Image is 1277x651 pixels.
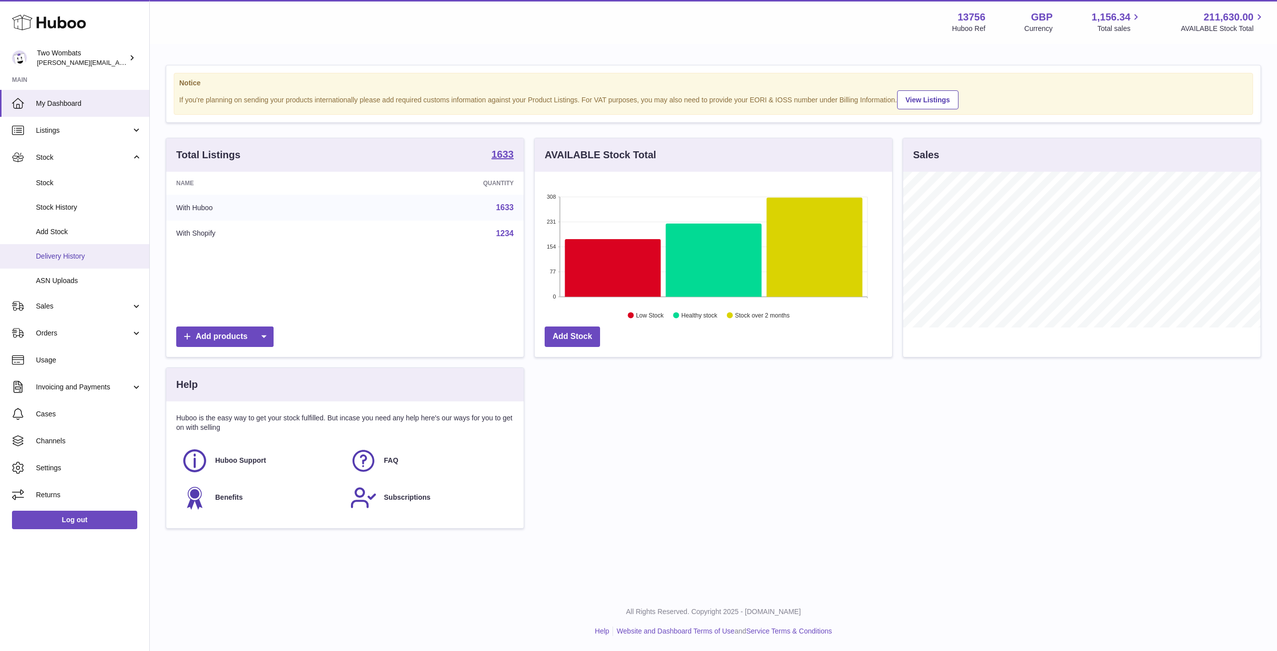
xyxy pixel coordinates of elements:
[36,302,131,311] span: Sales
[36,328,131,338] span: Orders
[36,409,142,419] span: Cases
[36,382,131,392] span: Invoicing and Payments
[359,172,524,195] th: Quantity
[384,456,398,465] span: FAQ
[36,153,131,162] span: Stock
[492,149,514,159] strong: 1633
[166,172,359,195] th: Name
[166,221,359,247] td: With Shopify
[1181,10,1265,33] a: 211,630.00 AVAILABLE Stock Total
[595,627,610,635] a: Help
[12,50,27,65] img: philip.carroll@twowombats.com
[158,607,1269,617] p: All Rights Reserved. Copyright 2025 - [DOMAIN_NAME]
[176,326,274,347] a: Add products
[496,229,514,238] a: 1234
[897,90,958,109] a: View Listings
[1204,10,1254,24] span: 211,630.00
[36,276,142,286] span: ASN Uploads
[36,126,131,135] span: Listings
[36,203,142,212] span: Stock History
[36,463,142,473] span: Settings
[215,456,266,465] span: Huboo Support
[545,326,600,347] a: Add Stock
[550,269,556,275] text: 77
[176,413,514,432] p: Huboo is the easy way to get your stock fulfilled. But incase you need any help here's our ways f...
[37,58,254,66] span: [PERSON_NAME][EMAIL_ADDRESS][PERSON_NAME][DOMAIN_NAME]
[553,294,556,300] text: 0
[636,312,664,319] text: Low Stock
[735,312,789,319] text: Stock over 2 months
[179,78,1248,88] strong: Notice
[350,447,509,474] a: FAQ
[176,378,198,391] h3: Help
[1031,10,1052,24] strong: GBP
[36,252,142,261] span: Delivery History
[181,484,340,511] a: Benefits
[496,203,514,212] a: 1633
[547,219,556,225] text: 231
[179,89,1248,109] div: If you're planning on sending your products internationally please add required customs informati...
[545,148,656,162] h3: AVAILABLE Stock Total
[1092,10,1142,33] a: 1,156.34 Total sales
[384,493,430,502] span: Subscriptions
[36,490,142,500] span: Returns
[1024,24,1053,33] div: Currency
[36,99,142,108] span: My Dashboard
[36,436,142,446] span: Channels
[176,148,241,162] h3: Total Listings
[166,195,359,221] td: With Huboo
[36,227,142,237] span: Add Stock
[613,627,832,636] li: and
[492,149,514,161] a: 1633
[350,484,509,511] a: Subscriptions
[746,627,832,635] a: Service Terms & Conditions
[36,178,142,188] span: Stock
[681,312,718,319] text: Healthy stock
[547,244,556,250] text: 154
[1181,24,1265,33] span: AVAILABLE Stock Total
[36,355,142,365] span: Usage
[181,447,340,474] a: Huboo Support
[952,24,985,33] div: Huboo Ref
[958,10,985,24] strong: 13756
[913,148,939,162] h3: Sales
[37,48,127,67] div: Two Wombats
[1097,24,1142,33] span: Total sales
[547,194,556,200] text: 308
[1092,10,1131,24] span: 1,156.34
[617,627,734,635] a: Website and Dashboard Terms of Use
[215,493,243,502] span: Benefits
[12,511,137,529] a: Log out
